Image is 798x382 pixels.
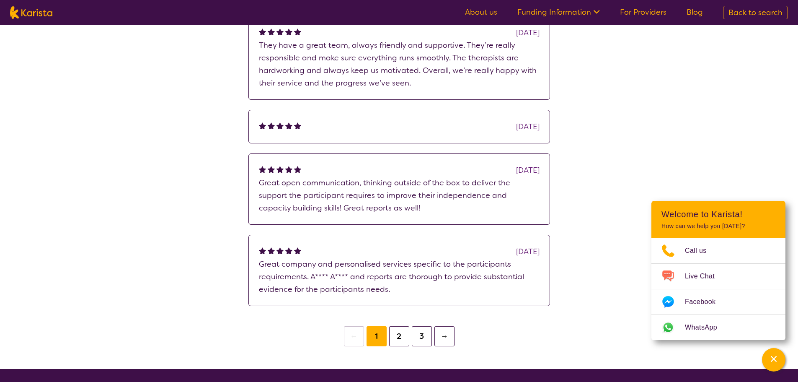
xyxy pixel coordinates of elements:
[661,223,775,230] p: How can we help you [DATE]?
[285,122,292,129] img: fullstar
[294,28,301,35] img: fullstar
[294,166,301,173] img: fullstar
[268,122,275,129] img: fullstar
[268,247,275,254] img: fullstar
[516,26,540,39] div: [DATE]
[762,348,785,372] button: Channel Menu
[516,164,540,177] div: [DATE]
[412,326,432,346] button: 3
[285,28,292,35] img: fullstar
[651,315,785,340] a: Web link opens in a new tab.
[285,247,292,254] img: fullstar
[259,122,266,129] img: fullstar
[259,177,540,214] p: Great open communication, thinking outside of the box to deliver the support the participant requ...
[685,270,725,283] span: Live Chat
[685,296,726,308] span: Facebook
[276,166,284,173] img: fullstar
[294,122,301,129] img: fullstar
[276,122,284,129] img: fullstar
[276,28,284,35] img: fullstar
[516,120,540,133] div: [DATE]
[367,326,387,346] button: 1
[661,209,775,219] h2: Welcome to Karista!
[285,166,292,173] img: fullstar
[259,247,266,254] img: fullstar
[465,7,497,17] a: About us
[259,166,266,173] img: fullstar
[620,7,666,17] a: For Providers
[651,201,785,340] div: Channel Menu
[687,7,703,17] a: Blog
[294,247,301,254] img: fullstar
[10,6,52,19] img: Karista logo
[685,244,717,257] span: Call us
[517,7,600,17] a: Funding Information
[344,326,364,346] button: ←
[268,28,275,35] img: fullstar
[389,326,409,346] button: 2
[259,28,266,35] img: fullstar
[723,6,788,19] a: Back to search
[268,166,275,173] img: fullstar
[728,8,783,18] span: Back to search
[685,321,727,334] span: WhatsApp
[259,39,540,89] p: They have a great team, always friendly and supportive. They’re really responsible and make sure ...
[259,258,540,296] p: Great company and personalised services specific to the participants requirements. A**** A**** an...
[651,238,785,340] ul: Choose channel
[276,247,284,254] img: fullstar
[516,245,540,258] div: [DATE]
[434,326,455,346] button: →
